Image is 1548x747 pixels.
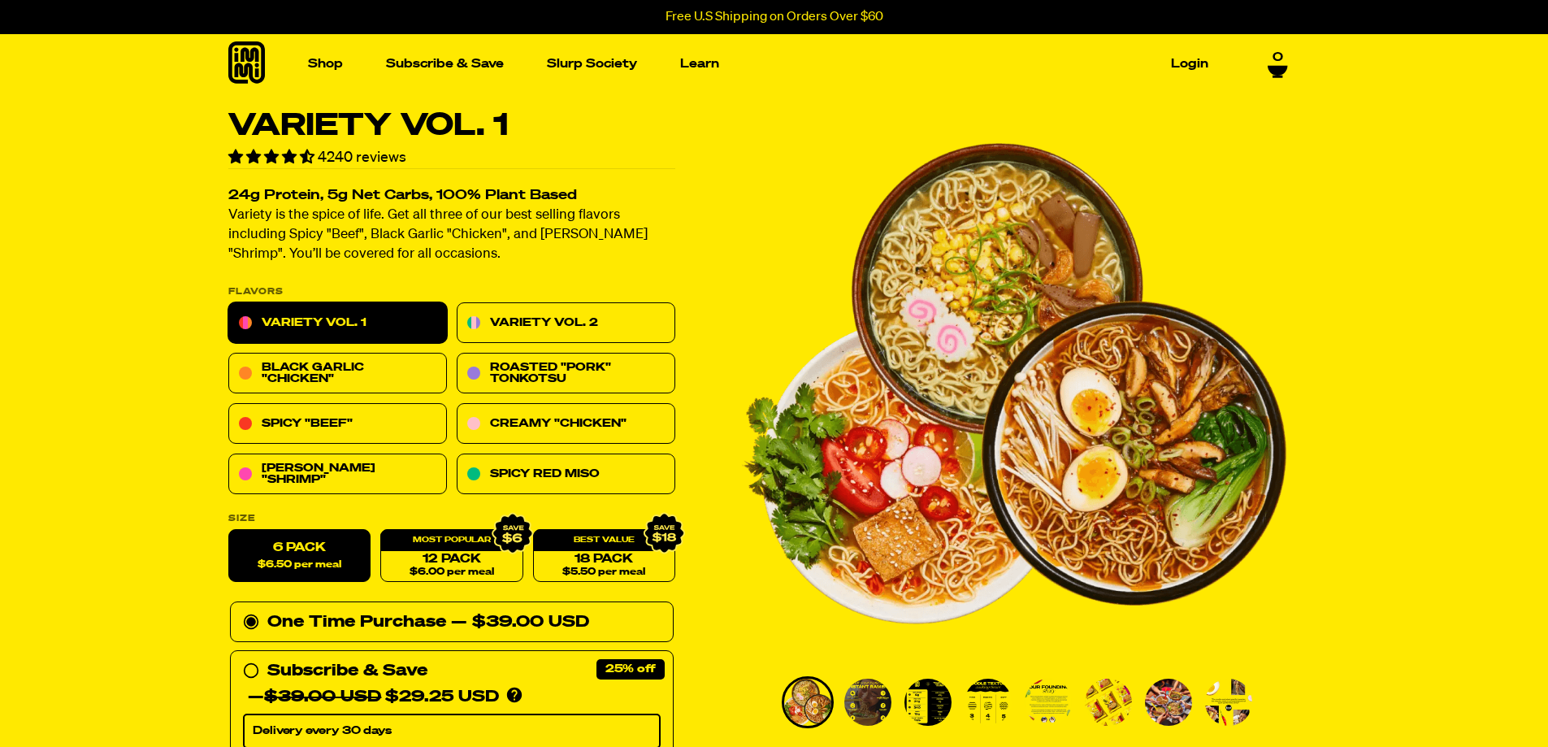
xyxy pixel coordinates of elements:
[1025,679,1072,726] img: Variety Vol. 1
[457,354,675,394] a: Roasted "Pork" Tonkotsu
[1205,679,1252,726] img: Variety Vol. 1
[1085,679,1132,726] img: Variety Vol. 1
[228,530,371,583] label: 6 Pack
[1022,676,1074,728] li: Go to slide 5
[8,672,171,739] iframe: Marketing Popup
[267,658,427,684] div: Subscribe & Save
[301,34,1215,93] nav: Main navigation
[782,676,834,728] li: Go to slide 1
[904,679,952,726] img: Variety Vol. 1
[380,530,523,583] a: 12 Pack$6.00 per meal
[784,679,831,726] img: Variety Vol. 1
[741,111,1287,657] li: 1 of 8
[965,679,1012,726] img: Variety Vol. 1
[666,10,883,24] p: Free U.S Shipping on Orders Over $60
[228,303,447,344] a: Variety Vol. 1
[228,111,675,141] h1: Variety Vol. 1
[318,150,406,165] span: 4240 reviews
[1143,676,1195,728] li: Go to slide 7
[228,206,675,265] p: Variety is the spice of life. Get all three of our best selling flavors including Spicy "Beef", B...
[457,454,675,495] a: Spicy Red Miso
[741,111,1287,657] img: Variety Vol. 1
[741,676,1287,728] div: PDP main carousel thumbnails
[741,111,1287,657] div: PDP main carousel
[1203,676,1255,728] li: Go to slide 8
[842,676,894,728] li: Go to slide 2
[962,676,1014,728] li: Go to slide 4
[301,51,349,76] a: Shop
[379,51,510,76] a: Subscribe & Save
[228,150,318,165] span: 4.55 stars
[409,567,493,578] span: $6.00 per meal
[562,567,645,578] span: $5.50 per meal
[248,684,499,710] div: — $29.25 USD
[457,303,675,344] a: Variety Vol. 2
[532,530,674,583] a: 18 Pack$5.50 per meal
[228,288,675,297] p: Flavors
[228,354,447,394] a: Black Garlic "Chicken"
[1082,676,1134,728] li: Go to slide 6
[457,404,675,445] a: Creamy "Chicken"
[844,679,891,726] img: Variety Vol. 1
[674,51,726,76] a: Learn
[451,610,589,636] div: — $39.00 USD
[1164,51,1215,76] a: Login
[264,689,381,706] del: $39.00 USD
[228,404,447,445] a: Spicy "Beef"
[1145,679,1192,726] img: Variety Vol. 1
[258,560,341,571] span: $6.50 per meal
[540,51,644,76] a: Slurp Society
[902,676,954,728] li: Go to slide 3
[243,610,661,636] div: One Time Purchase
[228,515,675,523] label: Size
[228,189,675,203] h2: 24g Protein, 5g Net Carbs, 100% Plant Based
[1273,50,1283,65] span: 0
[228,454,447,495] a: [PERSON_NAME] "Shrimp"
[1268,50,1288,78] a: 0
